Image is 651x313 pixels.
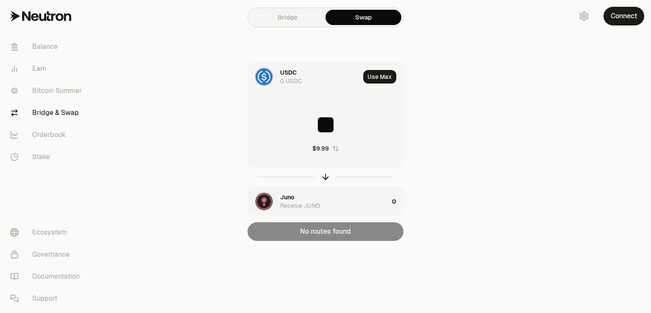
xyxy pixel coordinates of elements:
[3,265,92,288] a: Documentation
[312,144,329,153] div: $9.99
[312,144,339,153] button: $9.99
[256,68,273,85] img: USDC Logo
[325,10,401,25] a: Swap
[392,187,403,216] div: 0
[280,193,294,201] div: Juno
[280,77,302,85] div: 0 USDC
[248,62,360,91] div: USDC LogoUSDC0 USDC
[256,193,273,210] img: JUNO Logo
[250,10,325,25] a: Bridge
[3,102,92,124] a: Bridge & Swap
[3,124,92,146] a: Orderbook
[3,288,92,310] a: Support
[3,80,92,102] a: Bitcoin Summer
[248,187,403,216] button: JUNO LogoJunoReceive JUNO0
[248,187,389,216] div: JUNO LogoJunoReceive JUNO
[363,70,396,84] button: Use Max
[3,58,92,80] a: Earn
[3,146,92,168] a: Stake
[280,201,320,210] div: Receive JUNO
[3,243,92,265] a: Governance
[280,68,297,77] div: USDC
[604,7,644,25] button: Connect
[3,221,92,243] a: Ecosystem
[3,36,92,58] a: Balance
